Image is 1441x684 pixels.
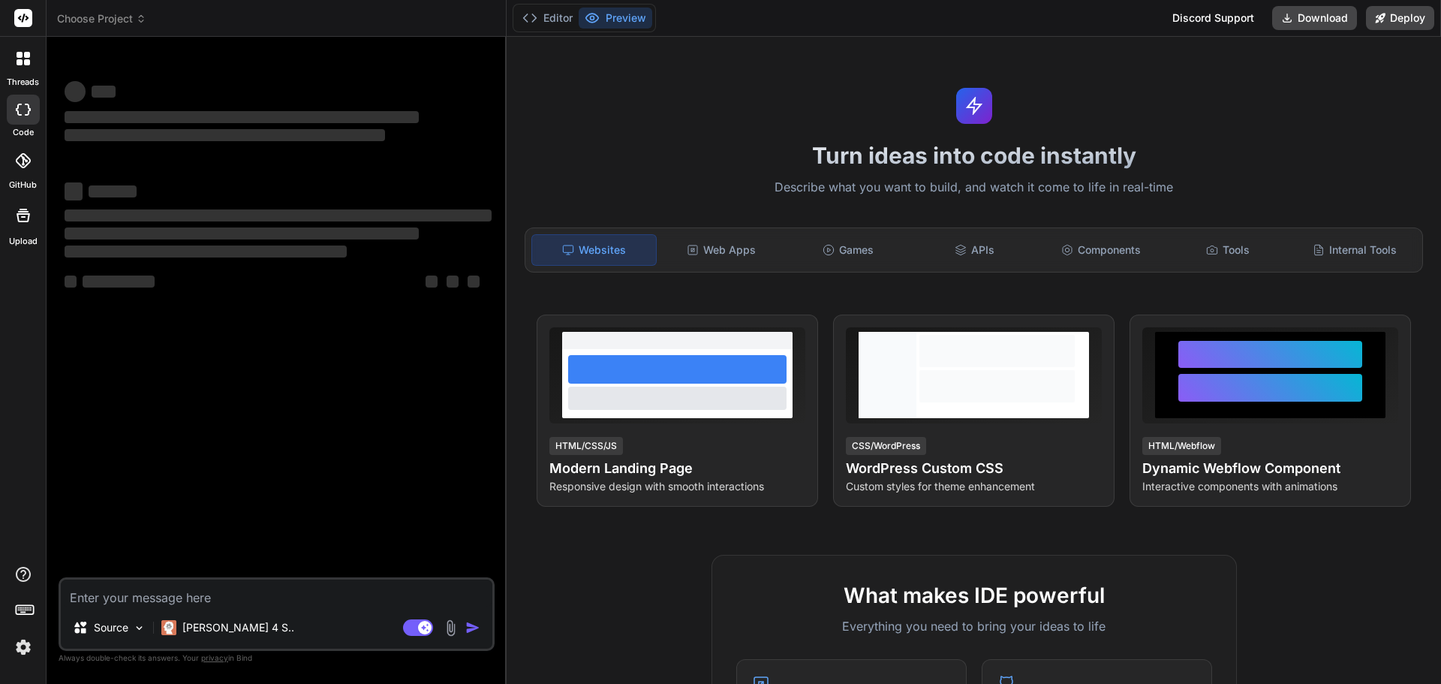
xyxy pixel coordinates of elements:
[846,479,1102,494] p: Custom styles for theme enhancement
[442,619,459,637] img: attachment
[133,622,146,634] img: Pick Models
[787,234,910,266] div: Games
[182,620,294,635] p: [PERSON_NAME] 4 S..
[11,634,36,660] img: settings
[426,276,438,288] span: ‌
[549,458,805,479] h4: Modern Landing Page
[83,276,155,288] span: ‌
[447,276,459,288] span: ‌
[161,620,176,635] img: Claude 4 Sonnet
[1142,479,1398,494] p: Interactive components with animations
[1272,6,1357,30] button: Download
[7,76,39,89] label: threads
[1163,6,1263,30] div: Discord Support
[1039,234,1163,266] div: Components
[516,178,1432,197] p: Describe what you want to build, and watch it come to life in real-time
[9,179,37,191] label: GitHub
[94,620,128,635] p: Source
[89,185,137,197] span: ‌
[736,580,1212,611] h2: What makes IDE powerful
[65,246,347,258] span: ‌
[549,437,623,455] div: HTML/CSS/JS
[13,126,34,139] label: code
[846,437,926,455] div: CSS/WordPress
[579,8,652,29] button: Preview
[736,617,1212,635] p: Everything you need to bring your ideas to life
[65,81,86,102] span: ‌
[65,182,83,200] span: ‌
[9,235,38,248] label: Upload
[846,458,1102,479] h4: WordPress Custom CSS
[57,11,146,26] span: Choose Project
[201,653,228,662] span: privacy
[65,129,385,141] span: ‌
[65,276,77,288] span: ‌
[516,8,579,29] button: Editor
[1142,437,1221,455] div: HTML/Webflow
[660,234,784,266] div: Web Apps
[65,209,492,221] span: ‌
[65,227,419,240] span: ‌
[59,651,495,665] p: Always double-check its answers. Your in Bind
[549,479,805,494] p: Responsive design with smooth interactions
[1292,234,1416,266] div: Internal Tools
[531,234,657,266] div: Websites
[913,234,1036,266] div: APIs
[65,111,419,123] span: ‌
[1142,458,1398,479] h4: Dynamic Webflow Component
[92,86,116,98] span: ‌
[465,620,480,635] img: icon
[516,142,1432,169] h1: Turn ideas into code instantly
[1166,234,1290,266] div: Tools
[468,276,480,288] span: ‌
[1366,6,1434,30] button: Deploy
